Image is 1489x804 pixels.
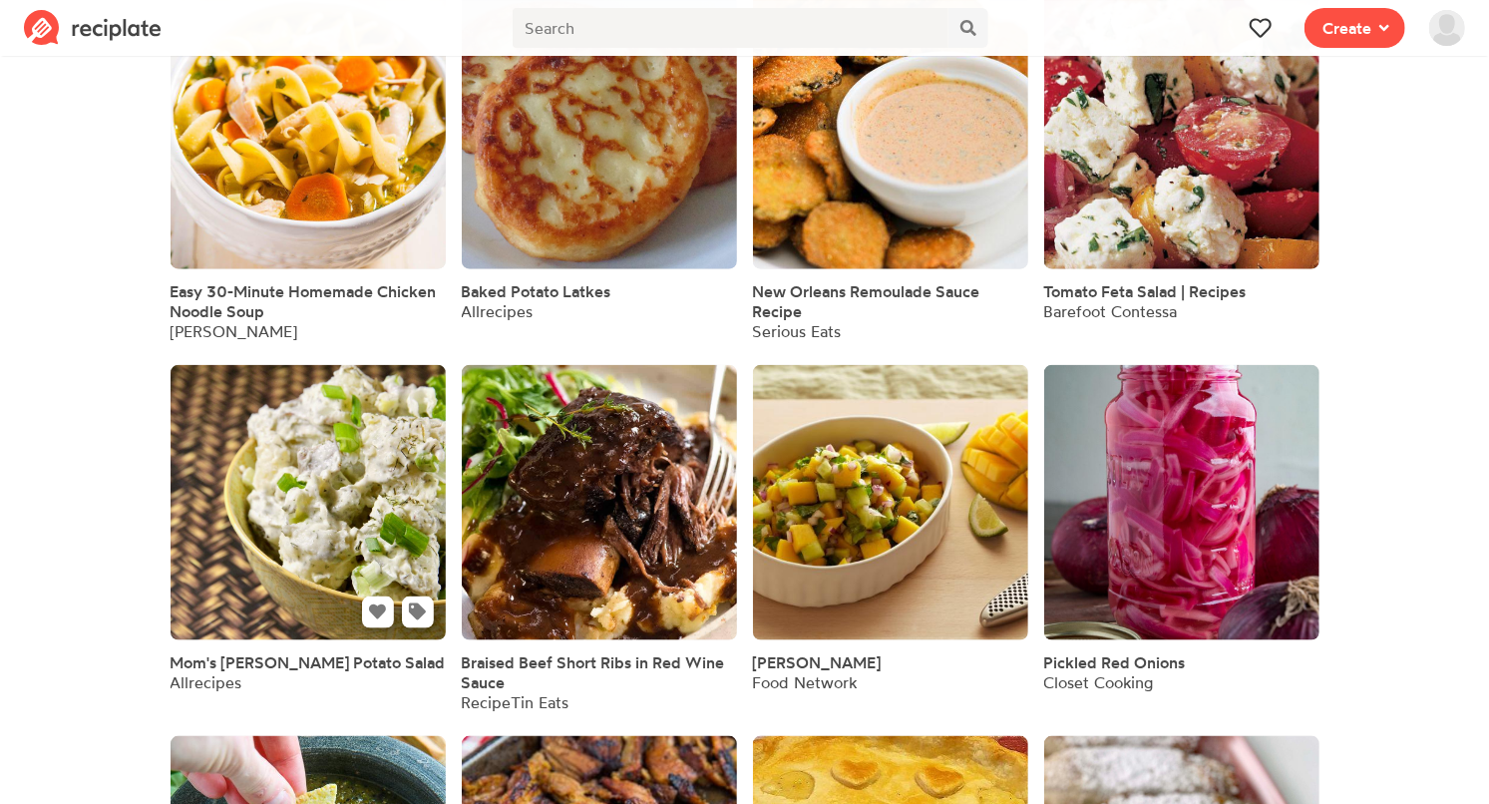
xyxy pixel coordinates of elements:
[1044,672,1186,692] div: Closet Cooking
[1429,10,1465,46] img: User's avatar
[513,8,949,48] input: Search
[753,672,882,692] div: Food Network
[462,692,737,712] div: RecipeTin Eats
[171,281,437,321] span: Easy 30-Minute Homemade Chicken Noodle Soup
[753,281,1028,321] a: New Orleans Remoulade Sauce Recipe
[462,281,611,301] a: Baked Potato Latkes
[24,10,162,46] img: Reciplate
[171,281,446,321] a: Easy 30-Minute Homemade Chicken Noodle Soup
[462,652,725,692] span: Braised Beef Short Ribs in Red Wine Sauce
[1304,8,1405,48] button: Create
[753,321,1028,341] div: Serious Eats
[171,672,446,692] div: Allrecipes
[1322,16,1371,40] span: Create
[171,652,446,672] a: Mom's [PERSON_NAME] Potato Salad
[1044,301,1247,321] div: Barefoot Contessa
[462,652,737,692] a: Braised Beef Short Ribs in Red Wine Sauce
[171,321,446,341] div: [PERSON_NAME]
[1044,652,1186,672] a: Pickled Red Onions
[753,281,980,321] span: New Orleans Remoulade Sauce Recipe
[462,301,611,321] div: Allrecipes
[1044,281,1247,301] a: Tomato Feta Salad | Recipes
[753,652,882,672] a: [PERSON_NAME]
